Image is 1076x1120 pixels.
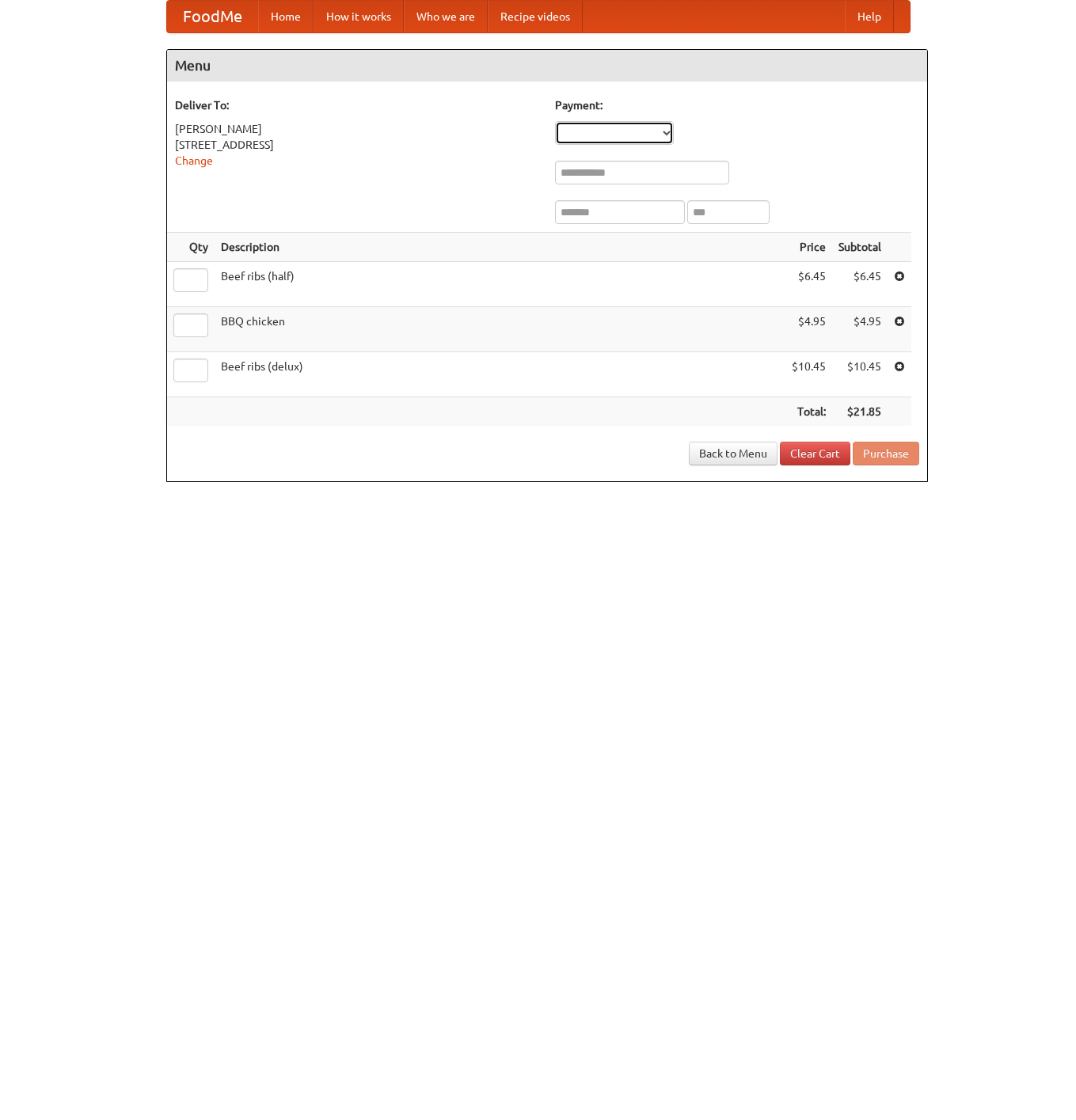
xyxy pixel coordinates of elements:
button: Purchase [853,442,919,465]
h4: Menu [167,50,927,82]
th: Description [215,233,785,262]
th: Total: [785,397,832,427]
div: [PERSON_NAME] [175,121,539,137]
a: Who we are [404,1,488,32]
h5: Deliver To: [175,97,539,113]
a: Recipe videos [488,1,583,32]
th: Price [785,233,832,262]
th: $21.85 [832,397,888,427]
th: Subtotal [832,233,888,262]
td: $6.45 [785,262,832,307]
div: [STREET_ADDRESS] [175,137,539,153]
a: Change [175,154,213,167]
td: $4.95 [785,307,832,352]
td: $10.45 [832,352,888,397]
td: BBQ chicken [215,307,785,352]
td: Beef ribs (half) [215,262,785,307]
td: $4.95 [832,307,888,352]
a: How it works [314,1,404,32]
td: $6.45 [832,262,888,307]
td: Beef ribs (delux) [215,352,785,397]
td: $10.45 [785,352,832,397]
h5: Payment: [555,97,919,113]
th: Qty [167,233,215,262]
a: Home [258,1,314,32]
a: FoodMe [167,1,258,32]
a: Back to Menu [689,442,778,465]
a: Help [845,1,894,32]
a: Clear Cart [780,442,850,465]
